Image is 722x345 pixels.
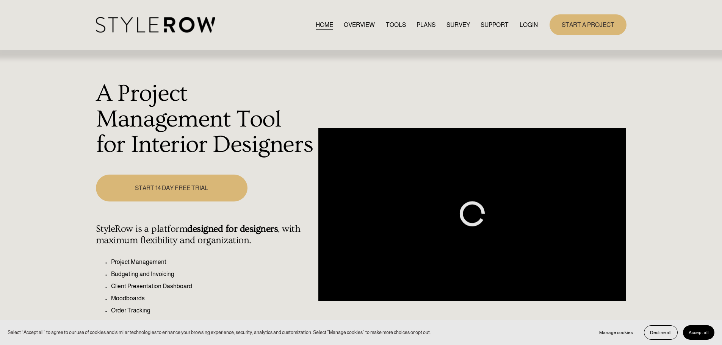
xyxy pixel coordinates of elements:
[111,306,315,315] p: Order Tracking
[520,20,538,30] a: LOGIN
[187,223,278,234] strong: designed for designers
[481,20,509,30] span: SUPPORT
[446,20,470,30] a: SURVEY
[111,270,315,279] p: Budgeting and Invoicing
[386,20,406,30] a: TOOLS
[344,20,375,30] a: OVERVIEW
[689,330,709,335] span: Accept all
[599,330,633,335] span: Manage cookies
[316,20,333,30] a: HOME
[96,17,215,33] img: StyleRow
[96,81,315,158] h1: A Project Management Tool for Interior Designers
[96,223,315,246] h4: StyleRow is a platform , with maximum flexibility and organization.
[644,325,678,340] button: Decline all
[550,14,626,35] a: START A PROJECT
[594,325,639,340] button: Manage cookies
[683,325,714,340] button: Accept all
[111,294,315,303] p: Moodboards
[96,175,247,201] a: START 14 DAY FREE TRIAL
[481,20,509,30] a: folder dropdown
[8,329,431,336] p: Select “Accept all” to agree to our use of cookies and similar technologies to enhance your brows...
[111,258,315,267] p: Project Management
[417,20,435,30] a: PLANS
[111,282,315,291] p: Client Presentation Dashboard
[650,330,672,335] span: Decline all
